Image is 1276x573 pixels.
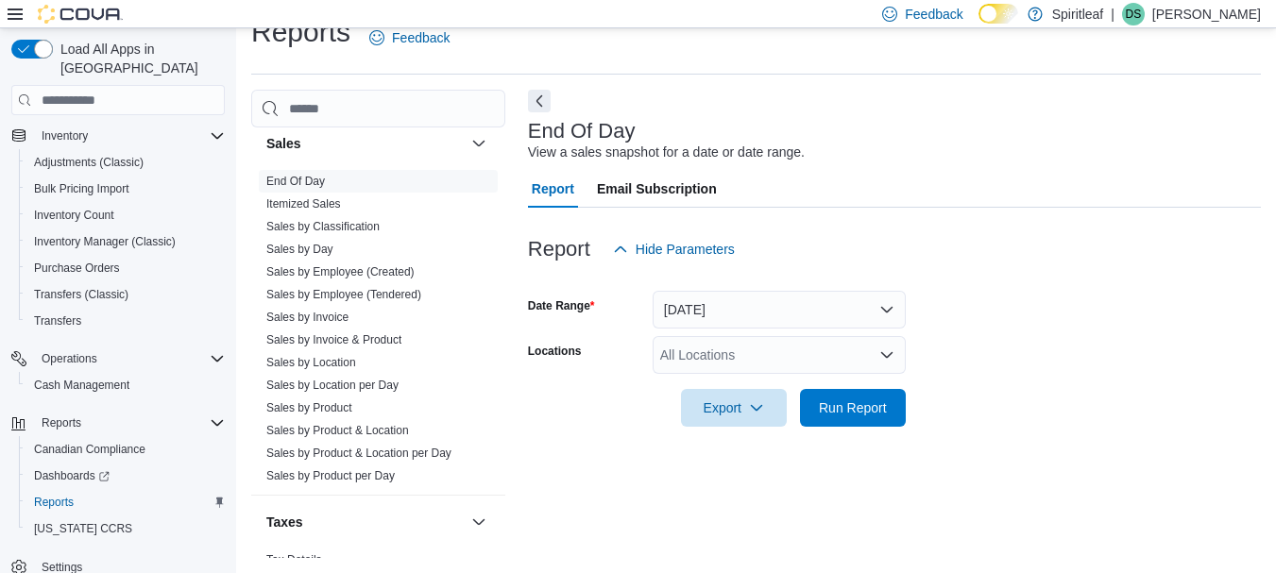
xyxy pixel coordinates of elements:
button: Transfers (Classic) [19,281,232,308]
button: Hide Parameters [605,230,742,268]
span: Inventory Manager (Classic) [26,230,225,253]
div: View a sales snapshot for a date or date range. [528,143,805,162]
div: Danielle S [1122,3,1145,25]
span: Inventory [42,128,88,143]
p: [PERSON_NAME] [1152,3,1261,25]
button: Cash Management [19,372,232,398]
span: End Of Day [266,174,325,189]
span: Sales by Employee (Tendered) [266,287,421,302]
a: Inventory Count [26,204,122,227]
span: Washington CCRS [26,517,225,540]
button: Taxes [468,511,490,533]
span: Cash Management [26,374,225,396]
a: Sales by Product [266,401,352,414]
span: Sales by Day [266,242,333,257]
span: [US_STATE] CCRS [34,521,132,536]
span: Sales by Employee (Created) [266,264,415,279]
a: Tax Details [266,553,322,566]
a: Sales by Location per Day [266,379,399,392]
button: Inventory [4,123,232,149]
p: | [1111,3,1114,25]
span: Reports [34,495,74,510]
a: Canadian Compliance [26,438,153,461]
span: Itemized Sales [266,196,341,211]
span: Sales by Location per Day [266,378,399,393]
button: Reports [4,410,232,436]
span: Sales by Product [266,400,352,415]
button: Next [528,90,551,112]
a: Purchase Orders [26,257,128,279]
a: Sales by Product & Location [266,424,409,437]
div: Sales [251,170,505,495]
a: End Of Day [266,175,325,188]
a: Sales by Invoice & Product [266,333,401,346]
span: DS [1126,3,1142,25]
button: Run Report [800,389,906,427]
span: Sales by Product per Day [266,468,395,483]
a: Sales by Product & Location per Day [266,447,451,460]
span: Inventory Count [26,204,225,227]
span: Feedback [392,28,450,47]
button: Bulk Pricing Import [19,176,232,202]
a: Sales by Invoice [266,311,349,324]
span: Email Subscription [597,170,717,208]
button: Inventory Manager (Classic) [19,228,232,255]
h3: Sales [266,134,301,153]
button: Inventory Count [19,202,232,228]
span: Canadian Compliance [26,438,225,461]
a: Sales by Employee (Created) [266,265,415,278]
button: Taxes [266,513,464,531]
span: Operations [42,351,97,366]
button: Open list of options [879,347,894,362]
span: Hide Parameters [636,240,735,259]
h3: Taxes [266,513,303,531]
a: [US_STATE] CCRS [26,517,140,540]
span: Cash Management [34,378,129,393]
button: Reports [19,489,232,515]
span: Reports [42,415,81,430]
button: Sales [266,134,464,153]
button: Inventory [34,125,95,147]
a: Sales by Location [266,356,356,369]
button: Canadian Compliance [19,436,232,463]
span: Operations [34,347,225,370]
span: Sales by Classification [266,219,380,234]
a: Inventory Manager (Classic) [26,230,183,253]
span: Transfers (Classic) [26,283,225,306]
span: Transfers (Classic) [34,287,128,302]
span: Sales by Invoice & Product [266,332,401,347]
span: Reports [26,491,225,514]
button: Sales [468,132,490,155]
span: Dark Mode [978,24,979,25]
span: Load All Apps in [GEOGRAPHIC_DATA] [53,40,225,77]
a: Itemized Sales [266,197,341,211]
button: [DATE] [653,291,906,329]
span: Report [532,170,574,208]
a: Sales by Day [266,243,333,256]
button: Operations [4,345,232,372]
span: Adjustments (Classic) [26,151,225,174]
span: Sales by Location [266,355,356,370]
h3: Report [528,238,590,261]
span: Inventory Count [34,208,114,223]
h3: End Of Day [528,120,636,143]
h1: Reports [251,13,350,51]
a: Adjustments (Classic) [26,151,151,174]
a: Feedback [362,19,457,57]
span: Transfers [34,313,81,329]
span: Sales by Invoice [266,310,349,325]
button: Adjustments (Classic) [19,149,232,176]
span: Bulk Pricing Import [34,181,129,196]
a: Transfers (Classic) [26,283,136,306]
span: Dashboards [34,468,110,483]
button: Purchase Orders [19,255,232,281]
span: Canadian Compliance [34,442,145,457]
p: Spiritleaf [1052,3,1103,25]
a: Transfers [26,310,89,332]
span: Feedback [905,5,962,24]
span: Run Report [819,398,887,417]
a: Dashboards [26,464,117,487]
a: Bulk Pricing Import [26,177,137,200]
a: Sales by Product per Day [266,469,395,482]
button: Transfers [19,308,232,334]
